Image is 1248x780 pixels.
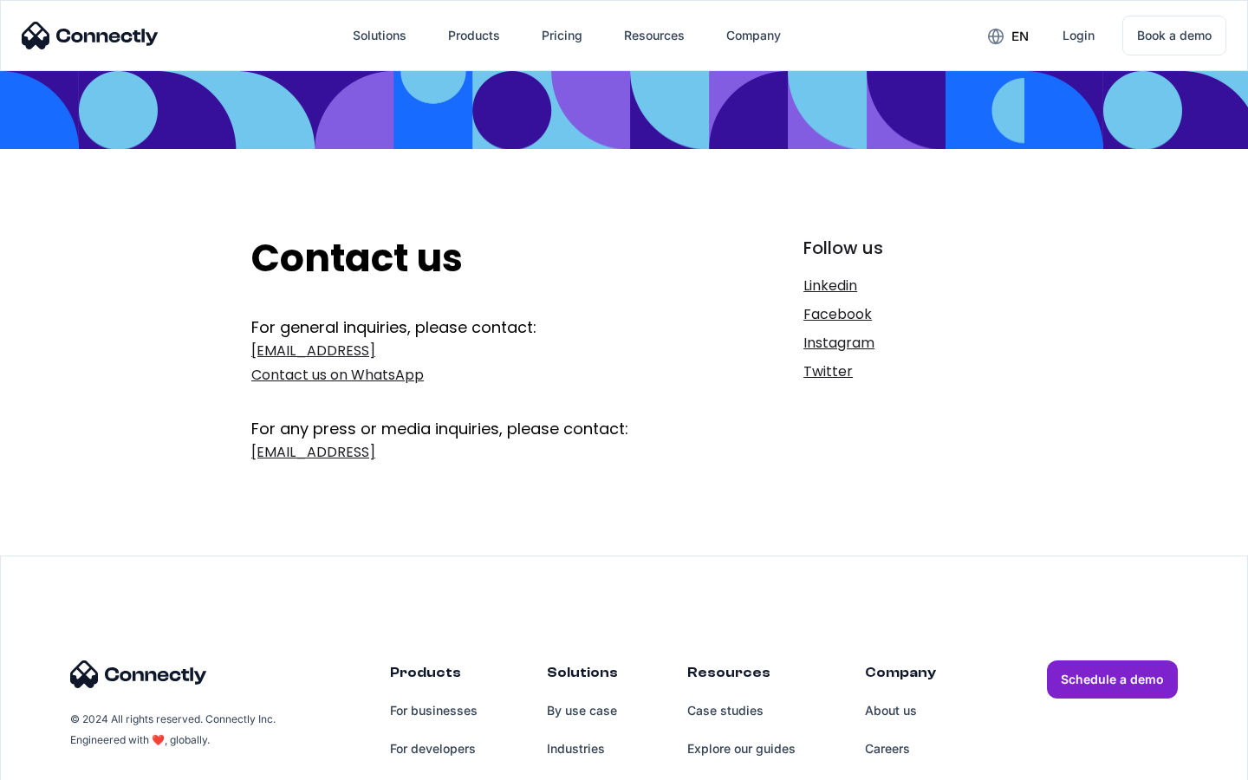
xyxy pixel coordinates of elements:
a: Instagram [803,331,997,355]
div: For general inquiries, please contact: [251,316,691,339]
a: Login [1049,15,1108,56]
div: © 2024 All rights reserved. Connectly Inc. Engineered with ❤️, globally. [70,709,278,751]
div: Products [390,660,478,692]
a: Schedule a demo [1047,660,1178,699]
a: Pricing [528,15,596,56]
a: Careers [865,730,936,768]
a: Linkedin [803,274,997,298]
div: Login [1063,23,1095,48]
div: en [1011,24,1029,49]
a: By use case [547,692,618,730]
div: For any press or media inquiries, please contact: [251,392,691,440]
ul: Language list [35,750,104,774]
div: Products [448,23,500,48]
a: About us [865,692,936,730]
div: Solutions [353,23,406,48]
a: For developers [390,730,478,768]
a: Twitter [803,360,997,384]
div: Pricing [542,23,582,48]
div: Solutions [547,660,618,692]
div: Resources [687,660,796,692]
img: Connectly Logo [22,22,159,49]
a: [EMAIL_ADDRESS]Contact us on WhatsApp [251,339,691,387]
h2: Contact us [251,236,691,282]
img: Connectly Logo [70,660,207,688]
a: Facebook [803,302,997,327]
aside: Language selected: English [17,750,104,774]
a: Case studies [687,692,796,730]
div: Resources [624,23,685,48]
div: Company [726,23,781,48]
a: For businesses [390,692,478,730]
div: Follow us [803,236,997,260]
a: Explore our guides [687,730,796,768]
a: [EMAIL_ADDRESS] [251,440,691,465]
a: Industries [547,730,618,768]
div: Company [865,660,936,692]
a: Book a demo [1122,16,1226,55]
